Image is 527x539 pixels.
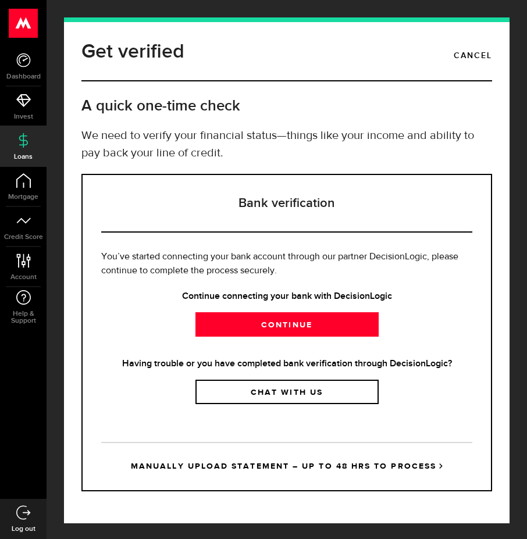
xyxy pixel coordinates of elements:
[101,357,472,371] strong: Having trouble or you have completed bank verification through DecisionLogic?
[454,46,492,66] a: Cancel
[81,37,184,67] h1: Get verified
[81,97,492,116] h2: A quick one-time check
[101,252,458,276] span: You’ve started connecting your bank account through our partner DecisionLogic, please continue to...
[101,290,472,304] strong: Continue connecting your bank with DecisionLogic
[101,175,472,233] h3: Bank verification
[478,490,527,539] iframe: LiveChat chat widget
[195,312,379,337] a: Continue
[81,127,492,162] p: We need to verify your financial status—things like your income and ability to pay back your line...
[195,380,379,404] a: Chat with us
